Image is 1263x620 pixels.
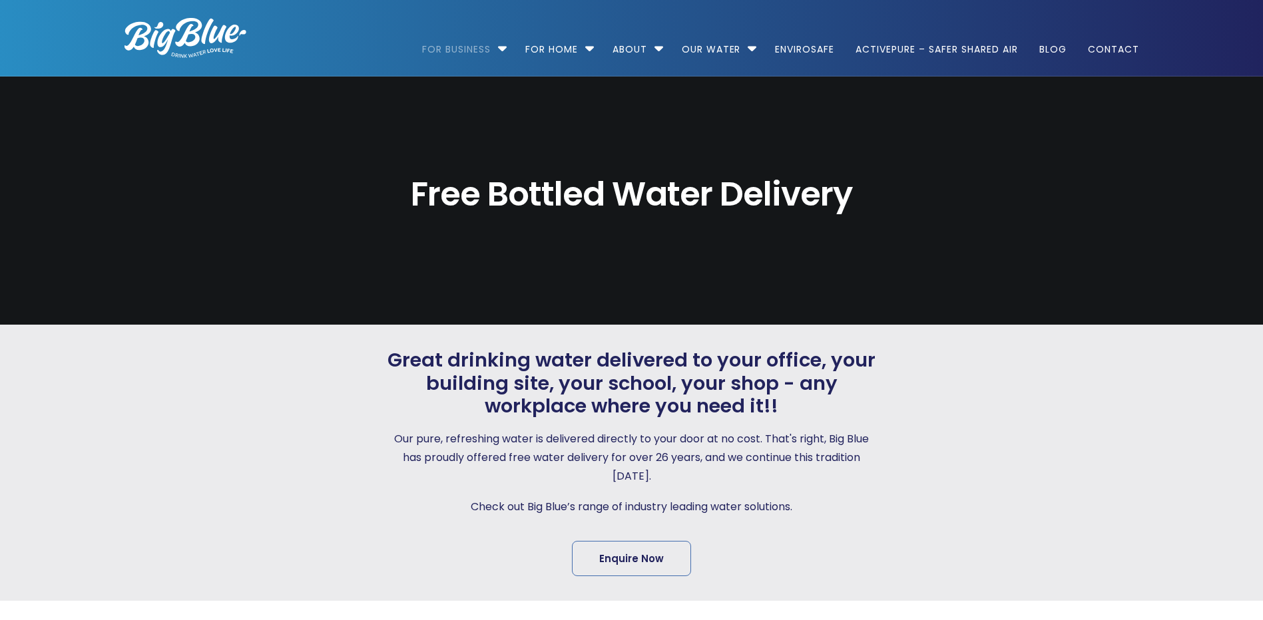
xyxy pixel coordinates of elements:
[384,430,880,486] p: Our pure, refreshing water is delivered directly to your door at no cost. That's right, Big Blue ...
[572,541,691,576] a: Enquire Now
[384,498,880,516] p: Check out Big Blue’s range of industry leading water solutions.
[125,18,246,58] img: logo
[125,178,1139,211] span: Free Bottled Water Delivery
[384,349,880,418] span: Great drinking water delivered to your office, your building site, your school, your shop - any w...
